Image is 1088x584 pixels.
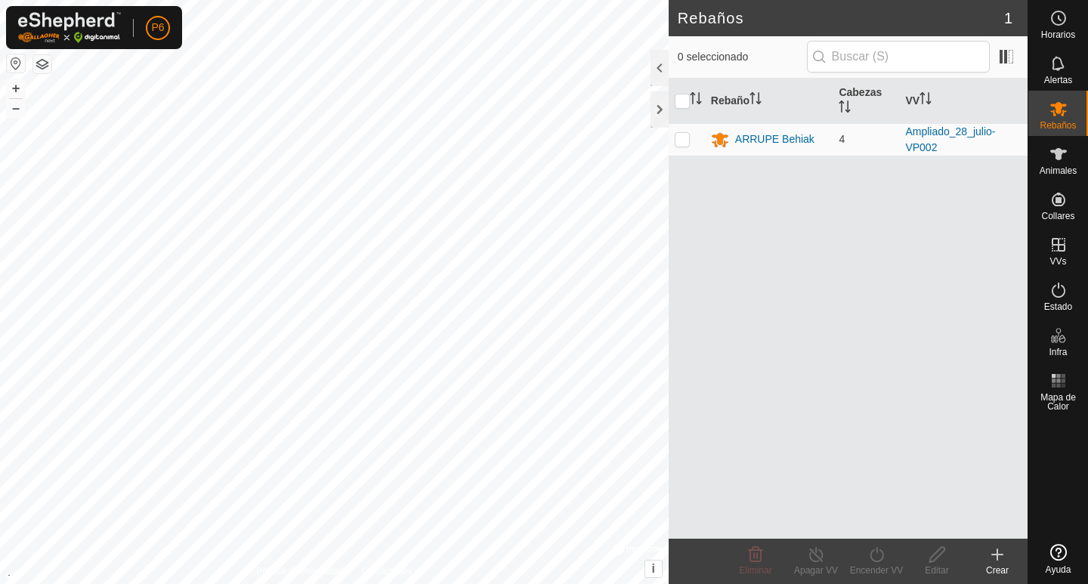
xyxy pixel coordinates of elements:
span: Rebaños [1040,121,1076,130]
div: ARRUPE Behiak [735,131,814,147]
span: 4 [839,133,845,145]
div: Crear [967,564,1028,577]
span: VVs [1049,257,1066,266]
h2: Rebaños [678,9,1004,27]
span: Infra [1049,348,1067,357]
span: Alertas [1044,76,1072,85]
button: i [645,561,662,577]
span: Mapa de Calor [1032,393,1084,411]
button: Capas del Mapa [33,55,51,73]
button: Restablecer Mapa [7,54,25,73]
span: Eliminar [739,565,771,576]
p-sorticon: Activar para ordenar [920,94,932,107]
span: 1 [1004,7,1012,29]
a: Ayuda [1028,538,1088,580]
span: Ayuda [1046,565,1071,574]
button: – [7,99,25,117]
span: Animales [1040,166,1077,175]
p-sorticon: Activar para ordenar [839,103,851,115]
img: Logo Gallagher [18,12,121,43]
div: Apagar VV [786,564,846,577]
p-sorticon: Activar para ordenar [690,94,702,107]
button: + [7,79,25,97]
th: VV [899,79,1028,124]
div: Encender VV [846,564,907,577]
input: Buscar (S) [807,41,990,73]
div: Editar [907,564,967,577]
span: Horarios [1041,30,1075,39]
span: Estado [1044,302,1072,311]
span: 0 seleccionado [678,49,807,65]
p-sorticon: Activar para ordenar [750,94,762,107]
span: i [652,562,655,575]
th: Rebaño [705,79,833,124]
span: Collares [1041,212,1074,221]
th: Cabezas [833,79,899,124]
span: P6 [151,20,164,36]
a: Contáctenos [361,564,412,578]
a: Ampliado_28_julio-VP002 [905,125,995,153]
a: Política de Privacidad [256,564,343,578]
